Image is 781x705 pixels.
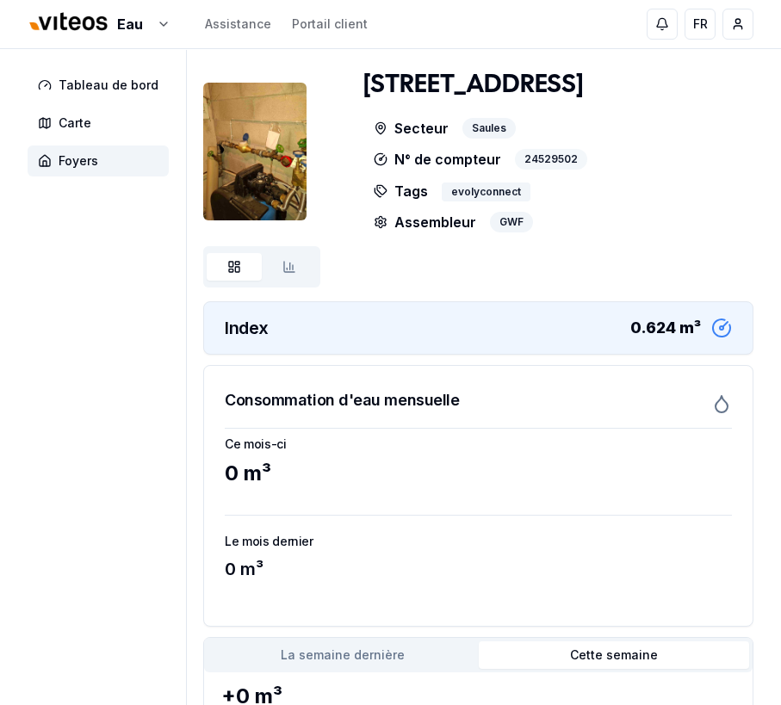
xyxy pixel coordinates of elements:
a: Assistance [205,15,271,33]
span: Tableau de bord [59,77,158,94]
p: N° de compteur [374,149,501,170]
div: evolyconnect [442,182,530,201]
h3: Index [225,316,269,340]
img: Viteos - Eau Logo [28,2,110,43]
span: Eau [117,14,143,34]
span: FR [693,15,708,33]
p: Tags [374,180,428,201]
button: La semaine dernière [208,641,479,669]
a: Tableau de bord [28,70,176,101]
div: 0.624 m³ [630,316,701,340]
h3: Le mois dernier [225,533,732,550]
button: Eau [28,6,170,43]
span: Carte [59,114,91,132]
a: Portail client [292,15,368,33]
a: Foyers [28,145,176,176]
img: unit Image [203,83,307,220]
p: Secteur [374,118,449,139]
p: Assembleur [374,212,476,232]
div: 24529502 [515,149,587,170]
div: 0 m³ [225,557,732,581]
span: Foyers [59,152,98,170]
h3: Consommation d'eau mensuelle [225,388,459,412]
h1: [STREET_ADDRESS] [363,70,583,101]
div: 0 m³ [225,460,732,487]
a: Carte [28,108,176,139]
div: Saules [462,118,516,139]
div: GWF [490,212,533,232]
h3: Ce mois-ci [225,436,732,453]
button: Cette semaine [479,641,750,669]
button: FR [685,9,716,40]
